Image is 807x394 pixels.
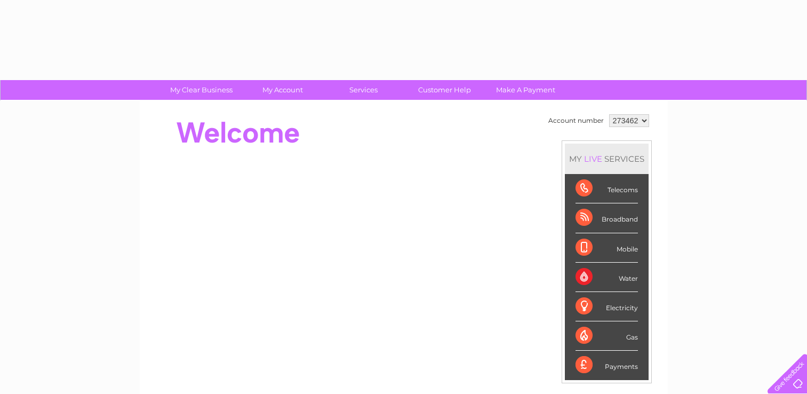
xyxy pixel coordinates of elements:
[576,203,638,233] div: Broadband
[582,154,604,164] div: LIVE
[565,144,649,174] div: MY SERVICES
[576,263,638,292] div: Water
[546,112,606,130] td: Account number
[319,80,408,100] a: Services
[482,80,570,100] a: Make A Payment
[576,292,638,321] div: Electricity
[157,80,245,100] a: My Clear Business
[576,321,638,351] div: Gas
[238,80,326,100] a: My Account
[401,80,489,100] a: Customer Help
[576,351,638,380] div: Payments
[576,233,638,263] div: Mobile
[576,174,638,203] div: Telecoms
